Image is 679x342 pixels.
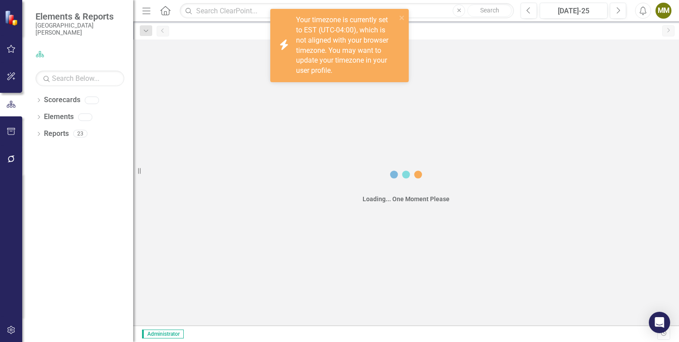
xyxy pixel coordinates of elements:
[399,12,405,23] button: close
[44,112,74,122] a: Elements
[142,330,184,338] span: Administrator
[180,3,514,19] input: Search ClearPoint...
[363,195,450,203] div: Loading... One Moment Please
[543,6,604,16] div: [DATE]-25
[73,130,87,138] div: 23
[655,3,671,19] button: MM
[4,10,20,26] img: ClearPoint Strategy
[44,129,69,139] a: Reports
[467,4,512,17] button: Search
[36,11,124,22] span: Elements & Reports
[296,15,396,76] div: Your timezone is currently set to EST (UTC-04:00), which is not aligned with your browser timezon...
[540,3,608,19] button: [DATE]-25
[36,71,124,86] input: Search Below...
[36,22,124,36] small: [GEOGRAPHIC_DATA][PERSON_NAME]
[44,95,80,105] a: Scorecards
[649,312,670,333] div: Open Intercom Messenger
[480,7,499,14] span: Search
